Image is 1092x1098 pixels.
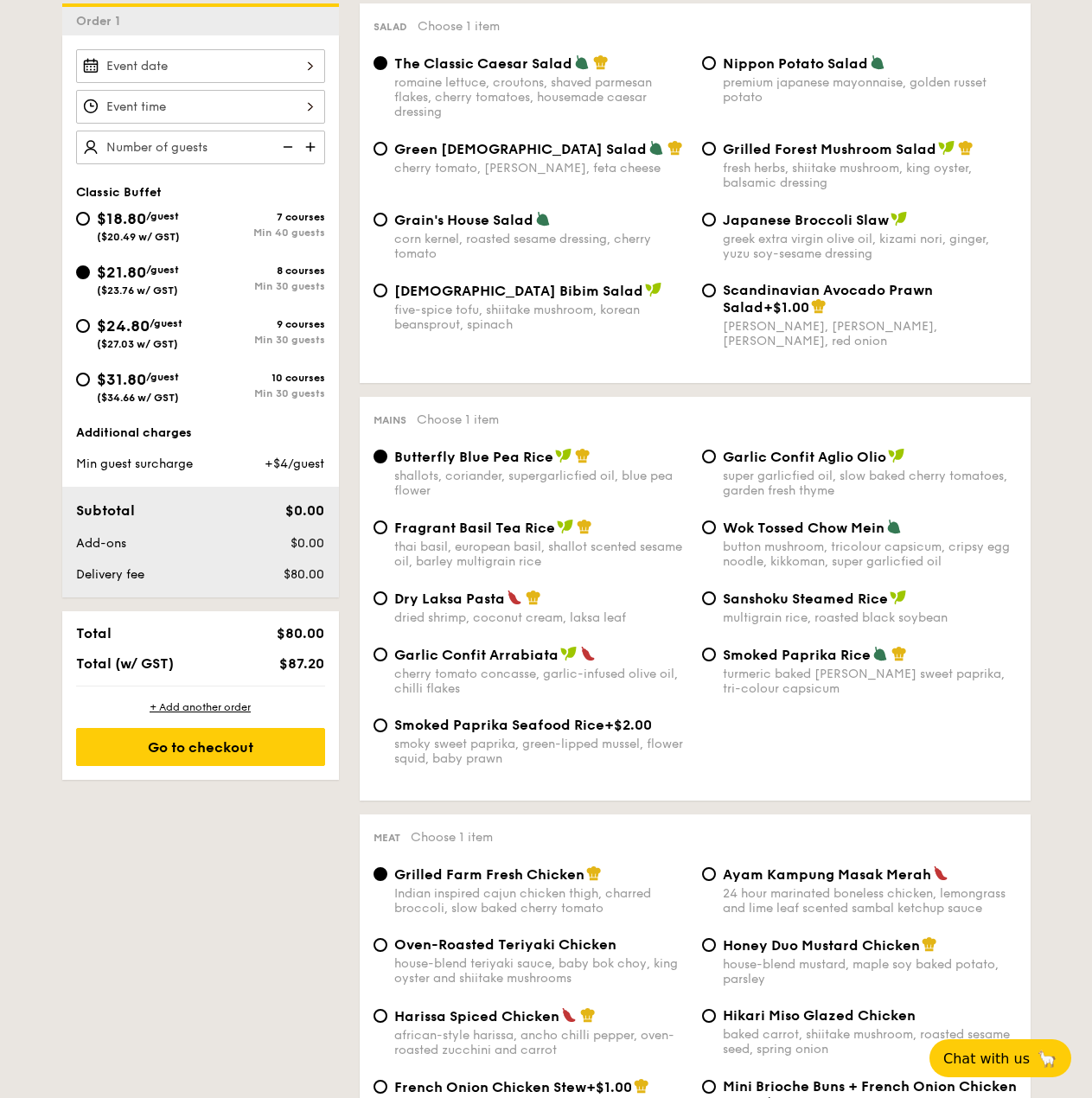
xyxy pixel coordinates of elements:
img: icon-vegan.f8ff3823.svg [891,211,908,227]
input: Smoked Paprika Riceturmeric baked [PERSON_NAME] sweet paprika, tri-colour capsicum [702,648,716,661]
span: Order 1 [76,14,127,29]
span: Garlic Confit Aglio Olio [723,449,886,465]
span: Ayam Kampung Masak Merah [723,866,931,883]
img: icon-vegetarian.fe4039eb.svg [872,646,888,661]
span: Fragrant Basil Tea Rice [394,520,555,536]
input: Fragrant Basil Tea Ricethai basil, european basil, shallot scented sesame oil, barley multigrain ... [374,520,387,534]
input: Japanese Broccoli Slawgreek extra virgin olive oil, kizami nori, ginger, yuzu soy-sesame dressing [702,213,716,227]
span: Wok Tossed Chow Mein [723,520,884,536]
img: icon-vegan.f8ff3823.svg [557,519,574,534]
input: Event date [76,49,325,83]
input: Ayam Kampung Masak Merah24 hour marinated boneless chicken, lemongrass and lime leaf scented samb... [702,867,716,881]
span: Grilled Farm Fresh Chicken [394,866,584,883]
span: Delivery fee [76,567,144,582]
span: Mains [374,414,406,426]
img: icon-spicy.37a8142b.svg [580,646,596,661]
span: +$1.00 [586,1079,632,1095]
div: thai basil, european basil, shallot scented sesame oil, barley multigrain rice [394,539,688,569]
span: The Classic Caesar Salad [394,55,572,72]
span: Grilled Forest Mushroom Salad [723,141,936,157]
span: +$1.00 [763,299,809,316]
img: icon-vegan.f8ff3823.svg [645,282,662,297]
img: icon-vegetarian.fe4039eb.svg [535,211,551,227]
span: $0.00 [285,502,324,519]
div: 10 courses [201,372,325,384]
div: house-blend teriyaki sauce, baby bok choy, king oyster and shiitake mushrooms [394,956,688,986]
span: $80.00 [284,567,324,582]
div: greek extra virgin olive oil, kizami nori, ginger, yuzu soy-sesame dressing [723,232,1017,261]
span: Hikari Miso Glazed Chicken [723,1007,916,1024]
div: smoky sweet paprika, green-lipped mussel, flower squid, baby prawn [394,737,688,766]
div: Indian inspired cajun chicken thigh, charred broccoli, slow baked cherry tomato [394,886,688,916]
span: Nippon Potato Salad [723,55,868,72]
input: Harissa Spiced Chickenafrican-style harissa, ancho chilli pepper, oven-roasted zucchini and carrot [374,1009,387,1023]
span: Total (w/ GST) [76,655,174,672]
input: Grilled Farm Fresh ChickenIndian inspired cajun chicken thigh, charred broccoli, slow baked cherr... [374,867,387,881]
img: icon-chef-hat.a58ddaea.svg [667,140,683,156]
span: Grain's House Salad [394,212,533,228]
input: Grain's House Saladcorn kernel, roasted sesame dressing, cherry tomato [374,213,387,227]
img: icon-spicy.37a8142b.svg [933,865,948,881]
div: Min 40 guests [201,227,325,239]
div: multigrain rice, roasted black soybean [723,610,1017,625]
input: French Onion Chicken Stew+$1.00french herbs, chicken jus, torched parmesan cheese [374,1080,387,1094]
input: Event time [76,90,325,124]
div: 24 hour marinated boneless chicken, lemongrass and lime leaf scented sambal ketchup sauce [723,886,1017,916]
span: $80.00 [277,625,324,642]
div: [PERSON_NAME], [PERSON_NAME], [PERSON_NAME], red onion [723,319,1017,348]
span: [DEMOGRAPHIC_DATA] Bibim Salad [394,283,643,299]
input: $18.80/guest($20.49 w/ GST)7 coursesMin 40 guests [76,212,90,226]
span: Chat with us [943,1050,1030,1067]
span: Butterfly Blue Pea Rice [394,449,553,465]
div: romaine lettuce, croutons, shaved parmesan flakes, cherry tomatoes, housemade caesar dressing [394,75,688,119]
input: $24.80/guest($27.03 w/ GST)9 coursesMin 30 guests [76,319,90,333]
img: icon-vegan.f8ff3823.svg [888,448,905,463]
div: premium japanese mayonnaise, golden russet potato [723,75,1017,105]
img: icon-spicy.37a8142b.svg [507,590,522,605]
span: $0.00 [291,536,324,551]
div: african-style harissa, ancho chilli pepper, oven-roasted zucchini and carrot [394,1028,688,1057]
span: Scandinavian Avocado Prawn Salad [723,282,933,316]
span: Choose 1 item [411,830,493,845]
input: Dry Laksa Pastadried shrimp, coconut cream, laksa leaf [374,591,387,605]
span: /guest [146,371,179,383]
div: Min 30 guests [201,387,325,399]
input: Scandinavian Avocado Prawn Salad+$1.00[PERSON_NAME], [PERSON_NAME], [PERSON_NAME], red onion [702,284,716,297]
span: Smoked Paprika Seafood Rice [394,717,604,733]
div: + Add another order [76,700,325,714]
div: five-spice tofu, shiitake mushroom, korean beansprout, spinach [394,303,688,332]
input: Garlic Confit Arrabiatacherry tomato concasse, garlic-infused olive oil, chilli flakes [374,648,387,661]
input: Smoked Paprika Seafood Rice+$2.00smoky sweet paprika, green-lipped mussel, flower squid, baby prawn [374,718,387,732]
span: ($27.03 w/ GST) [97,338,178,350]
div: super garlicfied oil, slow baked cherry tomatoes, garden fresh thyme [723,469,1017,498]
div: Min 30 guests [201,280,325,292]
div: turmeric baked [PERSON_NAME] sweet paprika, tri-colour capsicum [723,667,1017,696]
input: Number of guests [76,131,325,164]
input: $31.80/guest($34.66 w/ GST)10 coursesMin 30 guests [76,373,90,386]
span: +$4/guest [265,456,324,471]
span: Smoked Paprika Rice [723,647,871,663]
span: Meat [374,832,400,844]
span: French Onion Chicken Stew [394,1079,586,1095]
img: icon-vegan.f8ff3823.svg [938,140,955,156]
img: icon-chef-hat.a58ddaea.svg [958,140,974,156]
img: icon-chef-hat.a58ddaea.svg [811,298,827,314]
span: Garlic Confit Arrabiata [394,647,559,663]
img: icon-chef-hat.a58ddaea.svg [577,519,592,534]
input: Butterfly Blue Pea Riceshallots, coriander, supergarlicfied oil, blue pea flower [374,450,387,463]
div: 9 courses [201,318,325,330]
div: dried shrimp, coconut cream, laksa leaf [394,610,688,625]
span: /guest [150,317,182,329]
button: Chat with us🦙 [929,1039,1071,1077]
div: house-blend mustard, maple soy baked potato, parsley [723,957,1017,986]
span: +$2.00 [604,717,652,733]
div: corn kernel, roasted sesame dressing, cherry tomato [394,232,688,261]
span: Harissa Spiced Chicken [394,1008,559,1025]
img: icon-vegan.f8ff3823.svg [555,448,572,463]
div: Additional charges [76,425,325,442]
img: icon-chef-hat.a58ddaea.svg [580,1007,596,1023]
img: icon-chef-hat.a58ddaea.svg [634,1078,649,1094]
div: baked carrot, shiitake mushroom, roasted sesame seed, spring onion [723,1027,1017,1057]
input: Mini Brioche Buns + French Onion Chicken Stew+$2.00french herbs, chicken jus, torched parmesan ch... [702,1080,716,1094]
span: 🦙 [1037,1049,1057,1069]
